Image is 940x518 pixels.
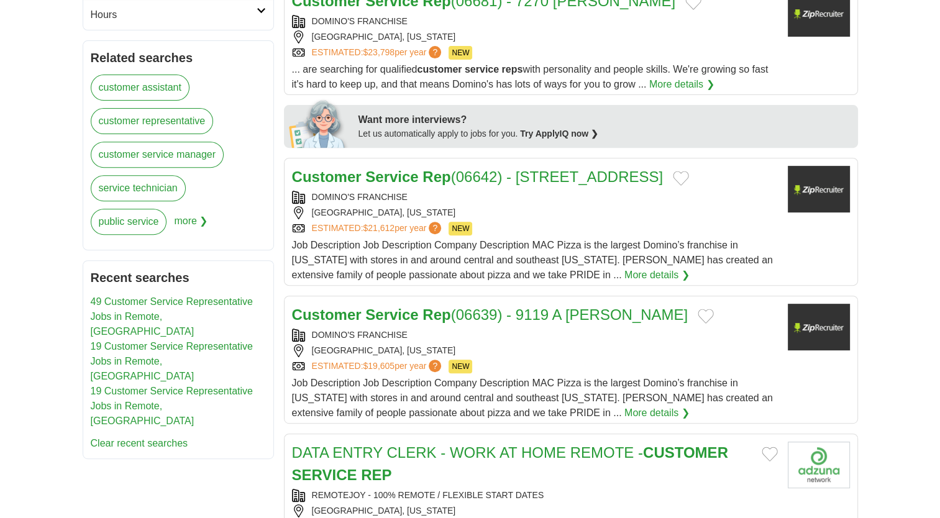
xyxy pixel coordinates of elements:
[788,304,850,350] img: Company logo
[292,206,778,219] div: [GEOGRAPHIC_DATA], [US_STATE]
[762,447,778,461] button: Add to favorite jobs
[429,222,441,234] span: ?
[292,64,769,89] span: ... are searching for qualified with personality and people skills. We're growing so fast it's ha...
[292,168,664,185] a: Customer Service Rep(06642) - [STREET_ADDRESS]
[520,129,598,139] a: Try ApplyIQ now ❯
[365,168,418,185] strong: Service
[429,46,441,58] span: ?
[292,444,728,483] a: DATA ENTRY CLERK - WORK AT HOME REMOTE -CUSTOMER SERVICE REP
[465,64,499,75] strong: service
[365,306,418,323] strong: Service
[91,438,188,448] a: Clear recent searches
[292,344,778,357] div: [GEOGRAPHIC_DATA], [US_STATE]
[174,209,208,242] span: more ❯
[289,98,349,148] img: apply-iq-scientist.png
[292,489,778,502] div: REMOTEJOY - 100% REMOTE / FLEXIBLE START DATES
[91,341,253,381] a: 19 Customer Service Representative Jobs in Remote, [GEOGRAPHIC_DATA]
[449,360,472,373] span: NEW
[292,504,778,517] div: [GEOGRAPHIC_DATA], [US_STATE]
[91,175,186,201] a: service technician
[429,360,441,372] span: ?
[643,444,728,461] strong: CUSTOMER
[698,309,714,324] button: Add to favorite jobs
[91,209,167,235] a: public service
[449,46,472,60] span: NEW
[312,46,444,60] a: ESTIMATED:$23,798per year?
[292,378,773,418] span: Job Description Job Description Company Description MAC Pizza is the largest Domino’s franchise i...
[91,108,214,134] a: customer representative
[91,7,257,22] h2: Hours
[292,306,688,323] a: Customer Service Rep(06639) - 9119 A [PERSON_NAME]
[292,466,357,483] strong: SERVICE
[292,191,778,204] div: DOMINO'S FRANCHISE
[358,127,851,140] div: Let us automatically apply to jobs for you.
[422,306,450,323] strong: Rep
[363,361,395,371] span: $19,605
[363,223,395,233] span: $21,612
[292,306,362,323] strong: Customer
[361,466,391,483] strong: REP
[91,48,266,67] h2: Related searches
[292,15,778,28] div: DOMINO'S FRANCHISE
[91,296,253,337] a: 49 Customer Service Representative Jobs in Remote, [GEOGRAPHIC_DATA]
[788,166,850,212] img: Company logo
[358,112,851,127] div: Want more interviews?
[292,168,362,185] strong: Customer
[649,77,714,92] a: More details ❯
[91,142,224,168] a: customer service manager
[363,47,395,57] span: $23,798
[312,360,444,373] a: ESTIMATED:$19,605per year?
[788,442,850,488] img: Company logo
[422,168,450,185] strong: Rep
[673,171,689,186] button: Add to favorite jobs
[502,64,523,75] strong: reps
[292,240,773,280] span: Job Description Job Description Company Description MAC Pizza is the largest Domino’s franchise i...
[292,329,778,342] div: DOMINO'S FRANCHISE
[91,386,253,426] a: 19 Customer Service Representative Jobs in Remote, [GEOGRAPHIC_DATA]
[685,12,928,157] iframe: Sign in with Google Dialog
[624,268,690,283] a: More details ❯
[417,64,462,75] strong: customer
[312,222,444,235] a: ESTIMATED:$21,612per year?
[91,75,189,101] a: customer assistant
[449,222,472,235] span: NEW
[91,268,266,287] h2: Recent searches
[292,30,778,43] div: [GEOGRAPHIC_DATA], [US_STATE]
[624,406,690,420] a: More details ❯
